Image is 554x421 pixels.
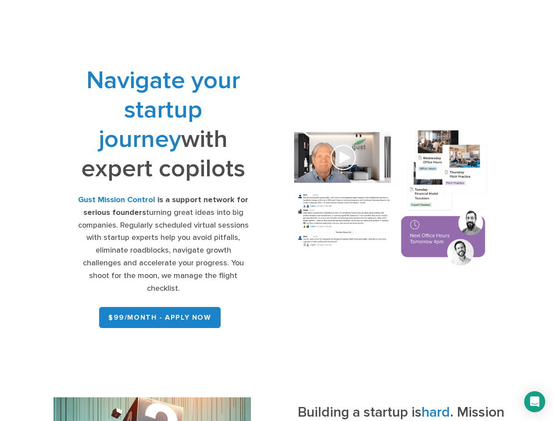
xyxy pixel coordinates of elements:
[284,122,498,275] img: Composition of calendar events, a video call presentation, and chat rooms
[78,194,249,295] div: turning great ideas into big companies. Regularly scheduled virtual sessions with startup experts...
[524,391,545,412] div: Open Intercom Messenger
[99,307,221,328] a: $99/month - APPLY NOW
[78,66,249,183] h1: with expert copilots
[78,195,155,204] strong: Gust Mission Control
[422,404,450,421] span: hard
[83,195,249,217] strong: is a support network for serious founders
[86,66,240,154] span: Navigate your startup journey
